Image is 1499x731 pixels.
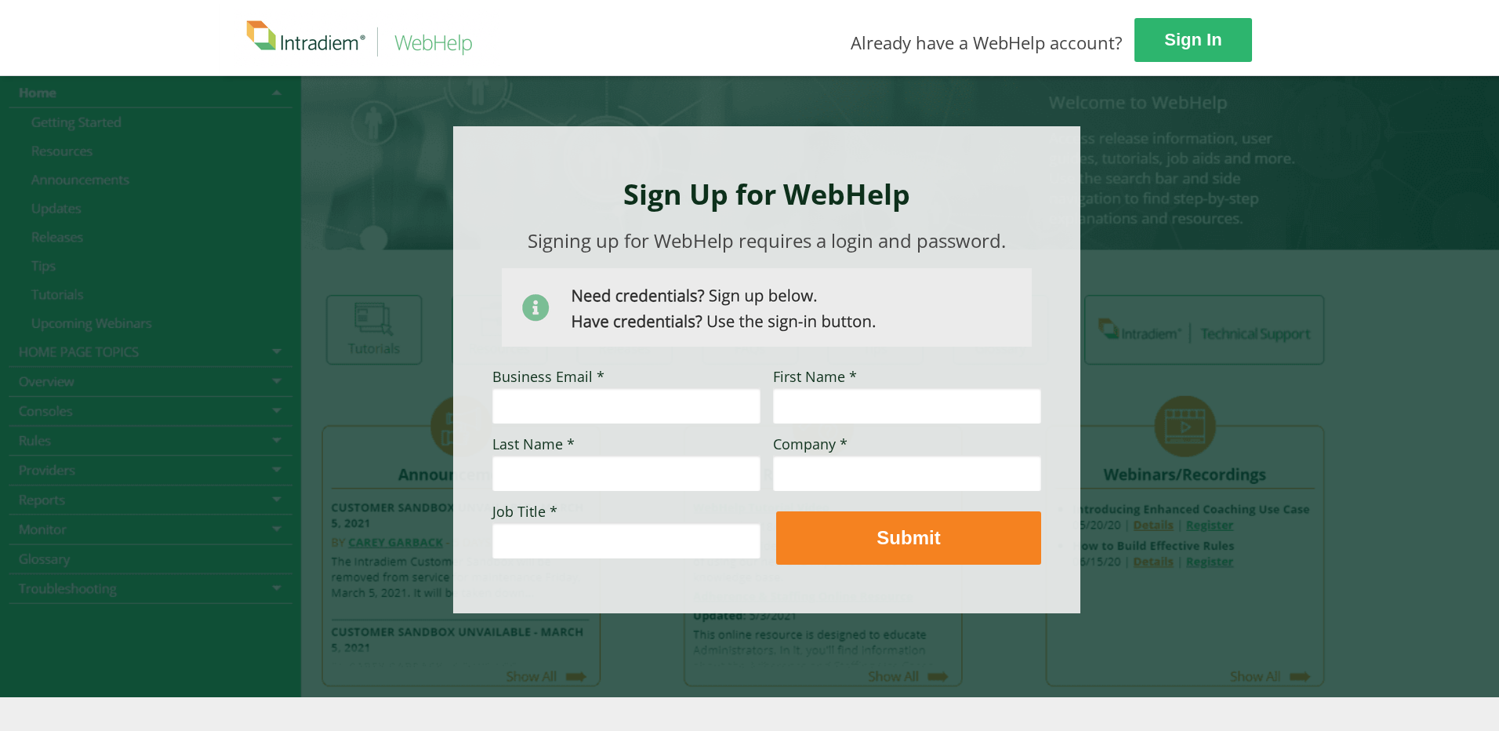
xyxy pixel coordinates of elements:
span: Last Name * [492,435,575,453]
span: First Name * [773,367,857,386]
span: Signing up for WebHelp requires a login and password. [528,227,1006,253]
button: Submit [776,511,1041,565]
strong: Sign Up for WebHelp [623,175,910,213]
a: Sign In [1134,18,1252,62]
strong: Sign In [1164,30,1221,49]
span: Business Email * [492,367,604,386]
span: Job Title * [492,502,557,521]
span: Company * [773,435,847,453]
strong: Submit [877,527,940,548]
img: Need Credentials? Sign up below. Have Credentials? Use the sign-in button. [502,268,1032,347]
span: Already have a WebHelp account? [851,31,1123,54]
